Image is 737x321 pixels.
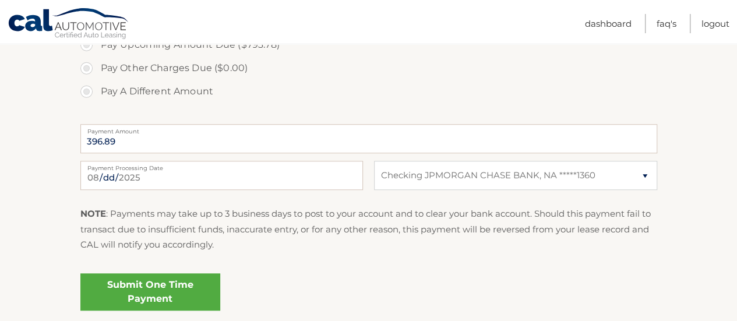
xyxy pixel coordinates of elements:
[585,14,632,33] a: Dashboard
[657,14,676,33] a: FAQ's
[80,33,657,57] label: Pay Upcoming Amount Due ($793.78)
[80,206,657,252] p: : Payments may take up to 3 business days to post to your account and to clear your bank account....
[80,80,657,103] label: Pay A Different Amount
[80,208,106,219] strong: NOTE
[701,14,729,33] a: Logout
[80,161,363,190] input: Payment Date
[80,124,657,153] input: Payment Amount
[80,124,657,133] label: Payment Amount
[80,273,220,311] a: Submit One Time Payment
[80,57,657,80] label: Pay Other Charges Due ($0.00)
[80,161,363,170] label: Payment Processing Date
[8,8,130,41] a: Cal Automotive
